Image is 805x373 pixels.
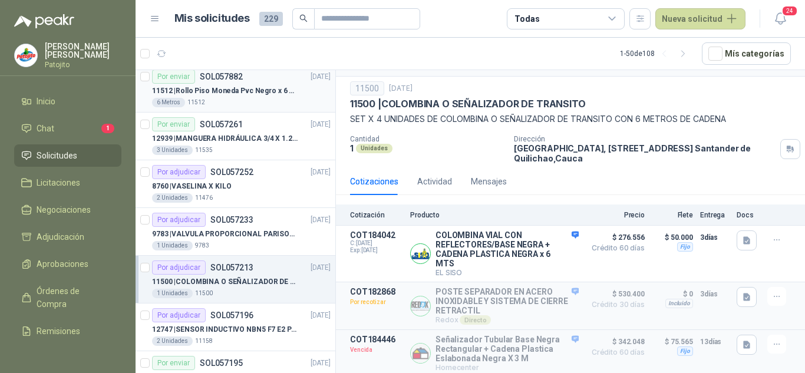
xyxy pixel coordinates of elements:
span: 1 [101,124,114,133]
a: Adjudicación [14,226,121,248]
p: 3 días [700,230,730,245]
p: Producto [410,211,579,219]
p: $ 0 [652,287,693,301]
p: 1 [350,143,354,153]
img: Company Logo [15,44,37,67]
p: SOL057252 [210,168,253,176]
p: [DATE] [389,83,413,94]
p: SOL057261 [200,120,243,128]
p: [DATE] [311,358,331,369]
p: 11500 | COLOMBINA O SEÑALIZADOR DE TRANSITO [152,276,299,288]
div: 1 Unidades [152,241,193,250]
p: [PERSON_NAME] [PERSON_NAME] [45,42,121,59]
div: Por enviar [152,356,195,370]
p: [DATE] [311,71,331,82]
p: Redox [436,315,579,325]
div: Fijo [677,346,693,356]
img: Company Logo [411,344,430,363]
div: 11500 [350,81,384,95]
p: 11512 | Rollo Piso Moneda Pvc Negro x 6 metros [152,85,299,97]
div: 1 - 50 de 108 [620,44,692,63]
a: Remisiones [14,320,121,342]
span: C: [DATE] [350,240,403,247]
a: Por adjudicarSOL057196[DATE] 12747 |SENSOR INDUCTIVO NBN5 F7 E2 PARKER II2 Unidades11158 [136,303,335,351]
p: Por recotizar [350,296,403,308]
span: search [299,14,308,22]
span: Inicio [37,95,55,108]
p: 11535 [195,146,213,155]
p: $ 75.565 [652,335,693,349]
p: 3 días [700,287,730,301]
span: Negociaciones [37,203,91,216]
p: 11500 | COLOMBINA O SEÑALIZADOR DE TRANSITO [350,98,585,110]
img: Company Logo [411,296,430,316]
p: [DATE] [311,214,331,226]
p: SOL057233 [210,216,253,224]
p: [DATE] [311,167,331,178]
div: Por adjudicar [152,213,206,227]
span: $ 276.556 [586,230,645,245]
img: Company Logo [411,244,430,263]
span: 229 [259,12,283,26]
p: 12939 | MANGUERA HIDRÁULICA 3/4 X 1.20 METROS DE LONGITUD HR-HR-ACOPLADA [152,133,299,144]
a: Inicio [14,90,121,113]
div: Unidades [356,144,392,153]
p: SOL057196 [210,311,253,319]
p: SOL057213 [210,263,253,272]
a: Por enviarSOL057261[DATE] 12939 |MANGUERA HIDRÁULICA 3/4 X 1.20 METROS DE LONGITUD HR-HR-ACOPLADA... [136,113,335,160]
a: Por adjudicarSOL057233[DATE] 9783 |VALVULA PROPORCIONAL PARISON 0811404612 / 4WRPEH6C4 REXROTH1 U... [136,208,335,256]
p: Homecenter [436,363,579,372]
button: 24 [770,8,791,29]
span: Chat [37,122,54,135]
span: Crédito 30 días [586,301,645,308]
a: Órdenes de Compra [14,280,121,315]
div: Cotizaciones [350,175,398,188]
p: Patojito [45,61,121,68]
p: 11512 [187,98,205,107]
div: Por adjudicar [152,260,206,275]
span: Órdenes de Compra [37,285,110,311]
span: $ 530.400 [586,287,645,301]
p: Flete [652,211,693,219]
button: Mís categorías [702,42,791,65]
p: Señalizador Tubular Base Negra Rectangular + Cadena Plastica Eslabonada Negra X 3 M [436,335,579,363]
p: 12747 | SENSOR INDUCTIVO NBN5 F7 E2 PARKER II [152,324,299,335]
a: Chat1 [14,117,121,140]
p: 11158 [195,336,213,346]
p: Dirección [514,135,776,143]
div: 3 Unidades [152,146,193,155]
button: Nueva solicitud [655,8,745,29]
a: Solicitudes [14,144,121,167]
img: Logo peakr [14,14,74,28]
span: Crédito 60 días [586,349,645,356]
p: Entrega [700,211,730,219]
p: COT184042 [350,230,403,240]
p: Cantidad [350,135,504,143]
p: $ 50.000 [652,230,693,245]
p: SOL057195 [200,359,243,367]
p: COT184446 [350,335,403,344]
a: Por adjudicarSOL057213[DATE] 11500 |COLOMBINA O SEÑALIZADOR DE TRANSITO1 Unidades11500 [136,256,335,303]
div: Incluido [665,299,693,308]
span: Exp: [DATE] [350,247,403,254]
div: Por enviar [152,70,195,84]
div: 1 Unidades [152,289,193,298]
a: Por adjudicarSOL057252[DATE] 8760 |VASELINA X KILO2 Unidades11476 [136,160,335,208]
p: 11500 [195,289,213,298]
p: 8760 | VASELINA X KILO [152,181,231,192]
p: [DATE] [311,310,331,321]
span: Adjudicación [37,230,84,243]
p: [DATE] [311,262,331,273]
a: Aprobaciones [14,253,121,275]
p: Cotización [350,211,403,219]
a: Licitaciones [14,171,121,194]
div: 2 Unidades [152,336,193,346]
a: Por enviarSOL057882[DATE] 11512 |Rollo Piso Moneda Pvc Negro x 6 metros6 Metros11512 [136,65,335,113]
p: Precio [586,211,645,219]
span: $ 342.048 [586,335,645,349]
p: SET X 4 UNIDADES DE COLOMBINA O SEÑALIZADOR DE TRANSITO CON 6 METROS DE CADENA [350,113,791,126]
span: Aprobaciones [37,258,88,270]
p: SOL057882 [200,72,243,81]
div: Por adjudicar [152,308,206,322]
div: 6 Metros [152,98,185,107]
